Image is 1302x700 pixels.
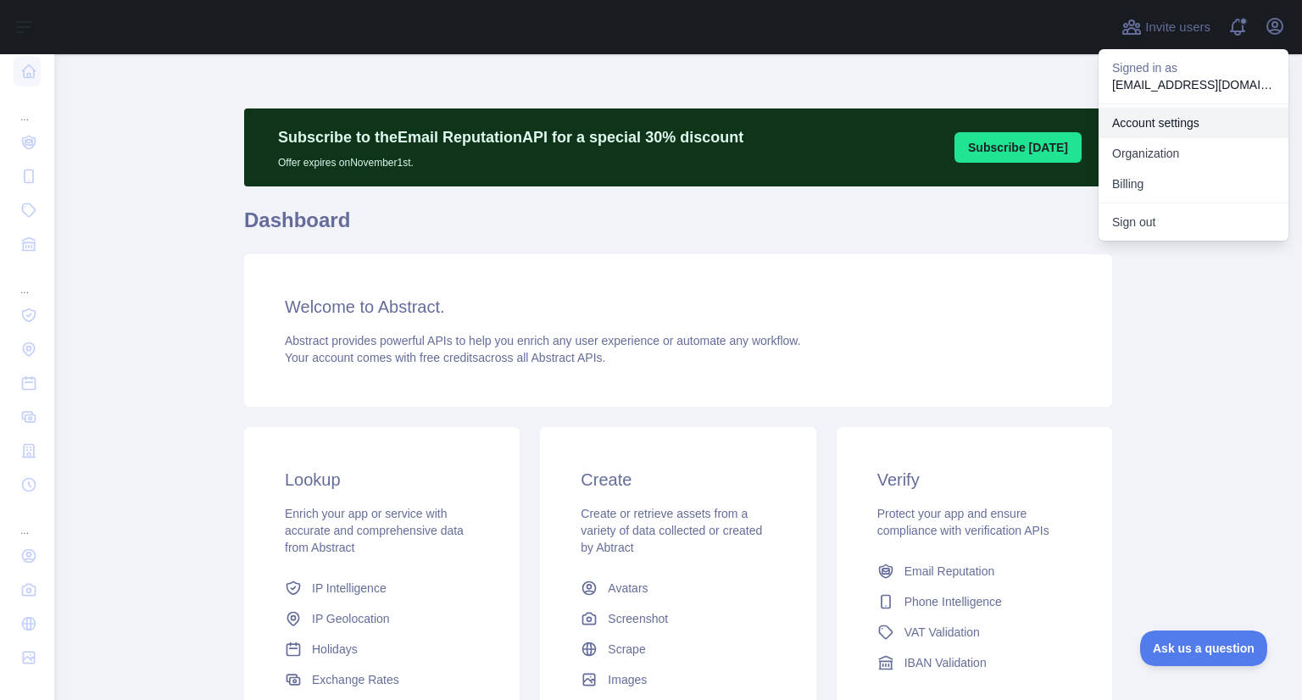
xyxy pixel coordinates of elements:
a: VAT Validation [871,617,1078,647]
span: Protect your app and ensure compliance with verification APIs [877,507,1049,537]
a: Holidays [278,634,486,664]
a: Account settings [1099,108,1288,138]
h3: Lookup [285,468,479,492]
span: Abstract provides powerful APIs to help you enrich any user experience or automate any workflow. [285,334,801,347]
button: Sign out [1099,207,1288,237]
a: IBAN Validation [871,647,1078,678]
div: ... [14,90,41,124]
span: free credits [420,351,478,364]
span: VAT Validation [904,624,980,641]
h3: Verify [877,468,1071,492]
span: Exchange Rates [312,671,399,688]
p: Subscribe to the Email Reputation API for a special 30 % discount [278,125,743,149]
span: Email Reputation [904,563,995,580]
iframe: Toggle Customer Support [1140,631,1268,666]
span: Enrich your app or service with accurate and comprehensive data from Abstract [285,507,464,554]
a: Email Reputation [871,556,1078,586]
span: Invite users [1145,18,1210,37]
a: Images [574,664,782,695]
button: Subscribe [DATE] [954,132,1082,163]
span: Create or retrieve assets from a variety of data collected or created by Abtract [581,507,762,554]
div: ... [14,503,41,537]
span: IP Geolocation [312,610,390,627]
p: Signed in as [1112,59,1275,76]
a: Organization [1099,138,1288,169]
span: Screenshot [608,610,668,627]
a: Scrape [574,634,782,664]
a: IP Intelligence [278,573,486,603]
span: Your account comes with across all Abstract APIs. [285,351,605,364]
span: Scrape [608,641,645,658]
a: Avatars [574,573,782,603]
p: Offer expires on November 1st. [278,149,743,169]
button: Invite users [1118,14,1214,41]
h3: Create [581,468,775,492]
h1: Dashboard [244,207,1112,247]
a: Screenshot [574,603,782,634]
a: IP Geolocation [278,603,486,634]
p: [EMAIL_ADDRESS][DOMAIN_NAME] [1112,76,1275,93]
a: Exchange Rates [278,664,486,695]
a: Phone Intelligence [871,586,1078,617]
div: ... [14,263,41,297]
span: IP Intelligence [312,580,387,597]
span: Holidays [312,641,358,658]
span: Avatars [608,580,648,597]
span: Images [608,671,647,688]
h3: Welcome to Abstract. [285,295,1071,319]
span: IBAN Validation [904,654,987,671]
button: Billing [1099,169,1288,199]
span: Phone Intelligence [904,593,1002,610]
